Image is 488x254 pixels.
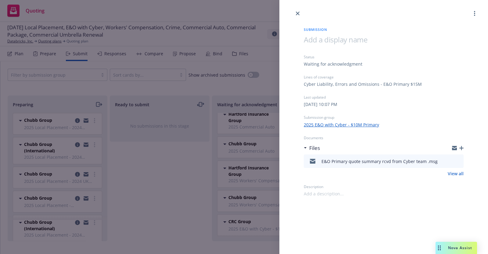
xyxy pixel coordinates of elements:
div: Submission group [304,115,464,120]
button: preview file [456,158,461,165]
button: download file [446,158,451,165]
a: 2025 E&O with Cyber - $10M Primary [304,122,379,128]
div: Cyber Liability, Errors and Omissions - E&O Primary $15M [304,81,422,87]
div: Waiting for acknowledgment [304,61,362,67]
div: [DATE] 10:07 PM [304,101,337,107]
span: Submission [304,27,464,32]
div: Lines of coverage [304,74,464,80]
a: close [294,10,301,17]
div: Drag to move [436,242,443,254]
span: Nova Assist [448,245,472,250]
h3: Files [309,144,320,152]
div: Files [304,144,320,152]
button: Nova Assist [436,242,477,254]
div: Description [304,184,464,189]
div: E&O Primary quote summary rcvd from Cyber team .msg [321,158,438,165]
div: Last updated [304,95,464,100]
a: View all [448,170,464,177]
div: Status [304,54,464,60]
div: Documents [304,135,464,140]
a: more [471,10,478,17]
